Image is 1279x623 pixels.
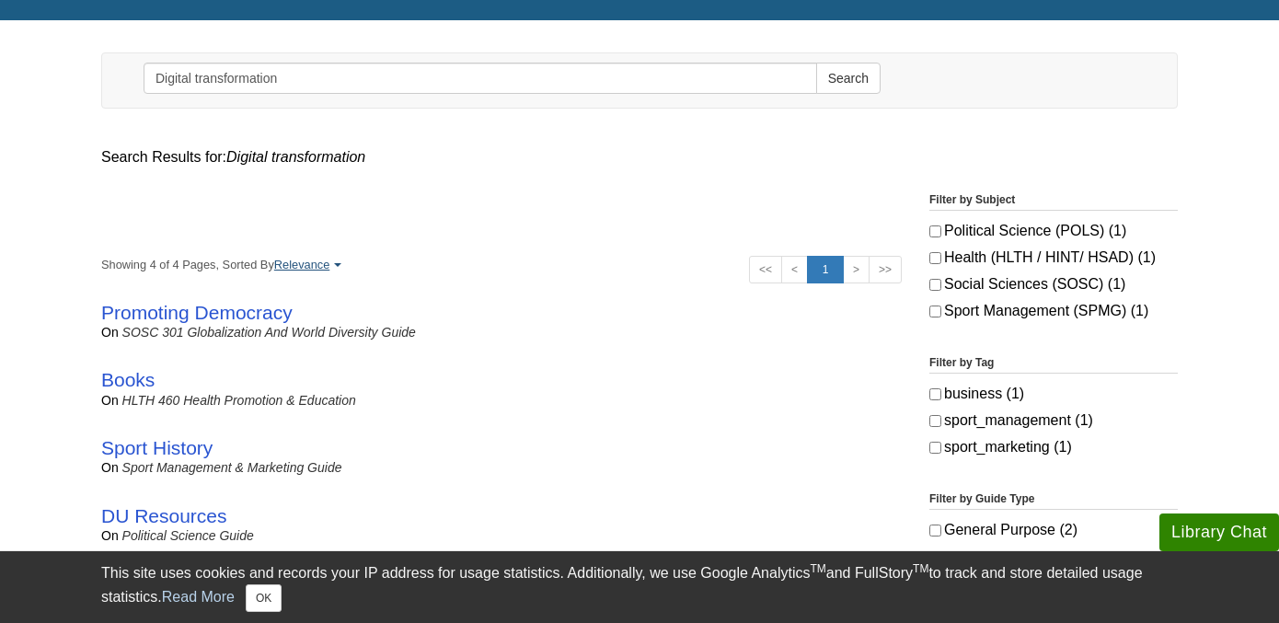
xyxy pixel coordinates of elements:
[122,460,342,475] a: Sport Management & Marketing Guide
[246,584,282,612] button: Close
[929,490,1178,510] legend: Filter by Guide Type
[929,191,1178,211] legend: Filter by Subject
[101,325,119,340] span: on
[749,256,902,283] ul: Search Pagination
[101,146,1178,168] div: Search Results for:
[929,306,941,317] input: Sport Management (SPMG) (1)
[929,410,1178,432] label: sport_management (1)
[101,302,293,323] a: Promoting Democracy
[869,256,902,283] a: >>
[929,388,941,400] input: business (1)
[929,273,1178,295] label: Social Sciences (SOSC) (1)
[101,460,119,475] span: on
[929,247,1178,269] label: Health (HLTH / HINT/ HSAD) (1)
[749,256,782,283] a: <<
[1159,513,1279,551] button: Library Chat
[101,369,155,390] a: Books
[929,525,941,536] input: General Purpose (2)
[913,562,928,575] sup: TM
[810,562,825,575] sup: TM
[929,546,1178,568] label: Course Guide (1)
[274,258,339,271] a: Relevance
[929,519,1178,541] label: General Purpose (2)
[929,354,1178,374] legend: Filter by Tag
[807,256,844,283] a: 1
[929,279,941,291] input: Social Sciences (SOSC) (1)
[144,63,817,94] input: Enter Search Words
[929,220,1178,242] label: Political Science (POLS) (1)
[122,528,254,543] a: Political Science Guide
[843,256,870,283] a: >
[929,225,941,237] input: Political Science (POLS) (1)
[101,528,119,543] span: on
[929,415,941,427] input: sport_management (1)
[929,436,1178,458] label: sport_marketing (1)
[101,505,227,526] a: DU Resources
[101,393,119,408] span: on
[122,325,416,340] a: SOSC 301 Globalization and World Diversity Guide
[101,437,213,458] a: Sport History
[226,149,365,165] em: Digital transformation
[122,393,356,408] a: HLTH 460 Health Promotion & Education
[101,256,902,273] strong: Showing 4 of 4 Pages, Sorted By
[929,300,1178,322] label: Sport Management (SPMG) (1)
[816,63,881,94] button: Search
[929,383,1178,405] label: business (1)
[101,562,1178,612] div: This site uses cookies and records your IP address for usage statistics. Additionally, we use Goo...
[162,589,235,605] a: Read More
[781,256,808,283] a: <
[929,252,941,264] input: Health (HLTH / HINT/ HSAD) (1)
[929,442,941,454] input: sport_marketing (1)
